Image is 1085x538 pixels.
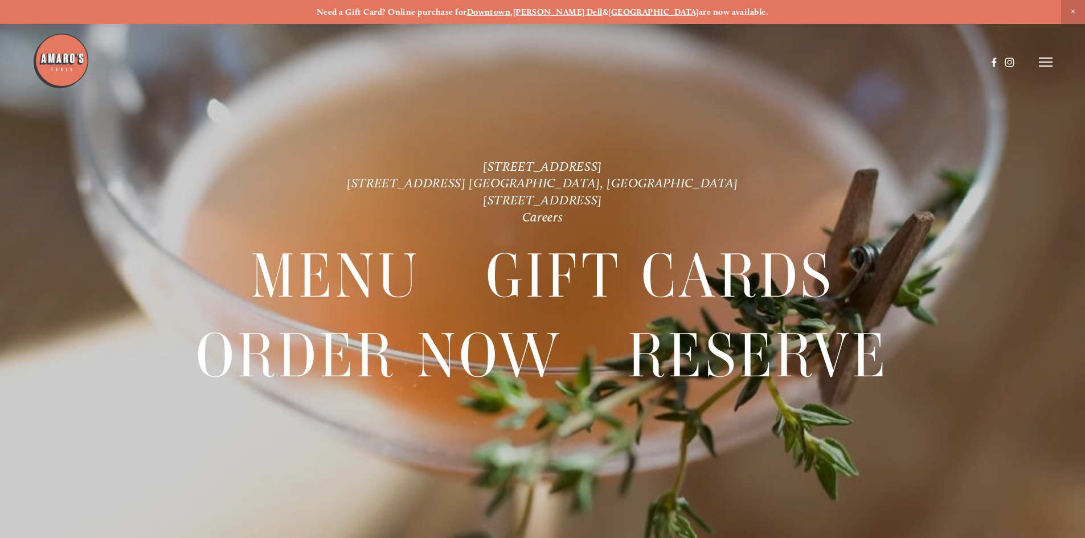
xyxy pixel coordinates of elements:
strong: Need a Gift Card? Online purchase for [317,7,467,17]
a: [GEOGRAPHIC_DATA] [608,7,699,17]
strong: & [603,7,608,17]
a: Careers [522,210,563,225]
a: Downtown [467,7,511,17]
a: Reserve [628,317,889,395]
strong: are now available. [699,7,768,17]
a: [PERSON_NAME] Dell [513,7,603,17]
a: Order Now [196,317,562,395]
a: Menu [251,237,420,315]
a: [STREET_ADDRESS] [483,192,602,208]
a: Gift Cards [486,237,834,315]
span: Gift Cards [486,237,834,316]
a: [STREET_ADDRESS] [483,159,602,174]
a: [STREET_ADDRESS] [GEOGRAPHIC_DATA], [GEOGRAPHIC_DATA] [347,175,738,191]
img: Amaro's Table [32,32,89,89]
strong: , [510,7,513,17]
span: Menu [251,237,420,316]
